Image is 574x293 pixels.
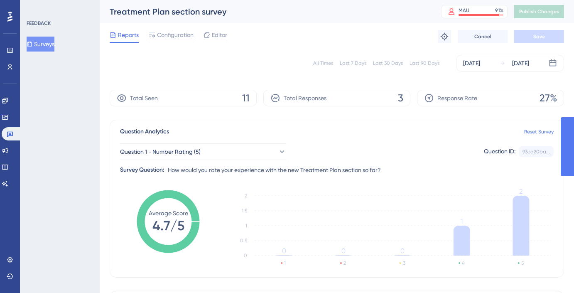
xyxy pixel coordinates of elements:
div: MAU [459,7,469,14]
span: Question Analytics [120,127,169,137]
div: Treatment Plan section survey [110,6,420,17]
div: Last 7 Days [340,60,366,66]
tspan: 0.5 [240,238,247,244]
span: 27% [540,91,557,105]
span: 11 [242,91,250,105]
tspan: 1.5 [242,208,247,214]
div: [DATE] [463,58,480,68]
button: Question 1 - Number Rating (5) [120,143,286,160]
text: 4 [462,260,465,266]
span: Total Seen [130,93,158,103]
text: 2 [343,260,346,266]
div: 93cd20ba... [522,148,550,155]
tspan: 4.7/5 [152,218,184,234]
a: Reset Survey [524,128,554,135]
tspan: 0 [282,247,286,255]
tspan: 2 [245,193,247,199]
span: Editor [212,30,227,40]
button: Cancel [458,30,508,43]
div: All Times [313,60,333,66]
span: Save [533,33,545,40]
div: FEEDBACK [27,20,51,27]
text: 1 [284,260,286,266]
button: Surveys [27,37,54,52]
div: Survey Question: [120,165,164,175]
div: [DATE] [512,58,529,68]
text: 3 [403,260,405,266]
span: Cancel [474,33,491,40]
text: 5 [521,260,524,266]
tspan: 0 [341,247,346,255]
div: Last 30 Days [373,60,403,66]
span: Reports [118,30,139,40]
div: Last 90 Days [410,60,439,66]
tspan: 2 [519,187,522,195]
div: 91 % [495,7,503,14]
span: Question 1 - Number Rating (5) [120,147,201,157]
div: Question ID: [484,146,515,157]
span: 3 [398,91,403,105]
tspan: 1 [245,223,247,229]
span: Total Responses [284,93,326,103]
button: Publish Changes [514,5,564,18]
span: Publish Changes [519,8,559,15]
span: Response Rate [437,93,477,103]
iframe: UserGuiding AI Assistant Launcher [539,260,564,285]
tspan: Average Score [149,210,188,217]
span: How would you rate your experience with the new Treatment Plan section so far? [168,165,381,175]
tspan: 0 [244,253,247,259]
button: Save [514,30,564,43]
tspan: 1 [461,217,463,225]
span: Configuration [157,30,194,40]
tspan: 0 [400,247,405,255]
